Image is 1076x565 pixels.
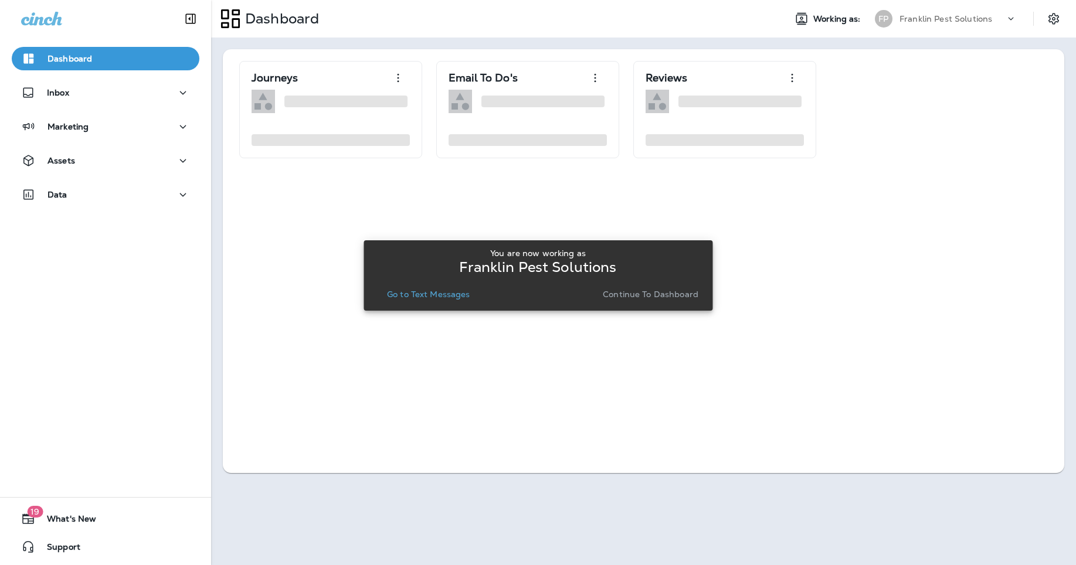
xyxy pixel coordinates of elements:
[12,115,199,138] button: Marketing
[813,14,863,24] span: Working as:
[12,149,199,172] button: Assets
[900,14,992,23] p: Franklin Pest Solutions
[490,249,586,258] p: You are now working as
[47,156,75,165] p: Assets
[35,542,80,556] span: Support
[598,286,703,302] button: Continue to Dashboard
[603,290,698,299] p: Continue to Dashboard
[387,290,470,299] p: Go to Text Messages
[174,7,207,30] button: Collapse Sidebar
[47,54,92,63] p: Dashboard
[47,190,67,199] p: Data
[47,122,89,131] p: Marketing
[12,183,199,206] button: Data
[27,506,43,518] span: 19
[35,514,96,528] span: What's New
[252,72,298,84] p: Journeys
[459,263,616,272] p: Franklin Pest Solutions
[12,81,199,104] button: Inbox
[875,10,892,28] div: FP
[12,47,199,70] button: Dashboard
[240,10,319,28] p: Dashboard
[1043,8,1064,29] button: Settings
[382,286,475,302] button: Go to Text Messages
[12,535,199,559] button: Support
[47,88,69,97] p: Inbox
[12,507,199,530] button: 19What's New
